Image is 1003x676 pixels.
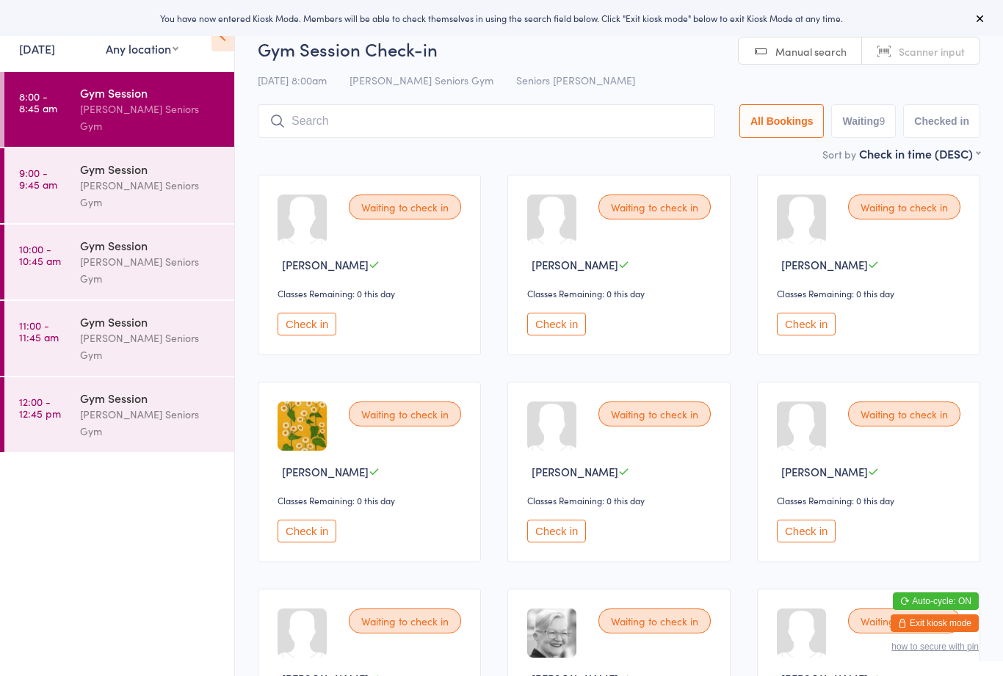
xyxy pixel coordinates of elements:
[516,73,635,87] span: Seniors [PERSON_NAME]
[80,330,222,363] div: [PERSON_NAME] Seniors Gym
[598,608,711,633] div: Waiting to check in
[781,464,868,479] span: [PERSON_NAME]
[777,520,836,542] button: Check in
[4,225,234,299] a: 10:00 -10:45 amGym Session[PERSON_NAME] Seniors Gym
[4,148,234,223] a: 9:00 -9:45 amGym Session[PERSON_NAME] Seniors Gym
[349,195,461,219] div: Waiting to check in
[831,104,896,138] button: Waiting9
[891,614,979,632] button: Exit kiosk mode
[777,313,836,335] button: Check in
[80,406,222,440] div: [PERSON_NAME] Seniors Gym
[80,313,222,330] div: Gym Session
[282,464,369,479] span: [PERSON_NAME]
[848,401,960,426] div: Waiting to check in
[258,37,980,61] h2: Gym Session Check-in
[349,608,461,633] div: Waiting to check in
[80,101,222,134] div: [PERSON_NAME] Seniors Gym
[19,90,57,114] time: 8:00 - 8:45 am
[4,72,234,147] a: 8:00 -8:45 amGym Session[PERSON_NAME] Seniors Gym
[527,494,715,506] div: Classes Remaining: 0 this day
[80,177,222,211] div: [PERSON_NAME] Seniors Gym
[891,642,979,652] button: how to secure with pin
[848,195,960,219] div: Waiting to check in
[4,301,234,376] a: 11:00 -11:45 amGym Session[PERSON_NAME] Seniors Gym
[350,73,493,87] span: [PERSON_NAME] Seniors Gym
[278,287,466,299] div: Classes Remaining: 0 this day
[19,40,55,57] a: [DATE]
[527,608,576,658] img: image1741737276.png
[80,84,222,101] div: Gym Session
[598,195,711,219] div: Waiting to check in
[282,257,369,272] span: [PERSON_NAME]
[532,257,618,272] span: [PERSON_NAME]
[880,115,886,127] div: 9
[349,401,461,426] div: Waiting to check in
[527,313,586,335] button: Check in
[80,390,222,406] div: Gym Session
[19,319,59,343] time: 11:00 - 11:45 am
[278,520,336,542] button: Check in
[859,145,980,161] div: Check in time (DESC)
[19,167,57,190] time: 9:00 - 9:45 am
[598,401,711,426] div: Waiting to check in
[258,104,715,138] input: Search
[775,44,847,59] span: Manual search
[848,608,960,633] div: Waiting to check in
[106,40,178,57] div: Any location
[781,257,868,272] span: [PERSON_NAME]
[23,12,980,24] div: You have now entered Kiosk Mode. Members will be able to check themselves in using the search fie...
[80,237,222,253] div: Gym Session
[899,44,965,59] span: Scanner input
[278,494,466,506] div: Classes Remaining: 0 this day
[527,520,586,542] button: Check in
[893,592,979,610] button: Auto-cycle: ON
[4,377,234,452] a: 12:00 -12:45 pmGym Session[PERSON_NAME] Seniors Gym
[532,464,618,479] span: [PERSON_NAME]
[258,73,327,87] span: [DATE] 8:00am
[822,147,856,161] label: Sort by
[278,401,327,451] img: image1741737073.png
[739,104,825,138] button: All Bookings
[80,161,222,177] div: Gym Session
[19,243,61,266] time: 10:00 - 10:45 am
[777,287,965,299] div: Classes Remaining: 0 this day
[278,313,336,335] button: Check in
[777,494,965,506] div: Classes Remaining: 0 this day
[903,104,980,138] button: Checked in
[527,287,715,299] div: Classes Remaining: 0 this day
[19,396,61,419] time: 12:00 - 12:45 pm
[80,253,222,287] div: [PERSON_NAME] Seniors Gym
